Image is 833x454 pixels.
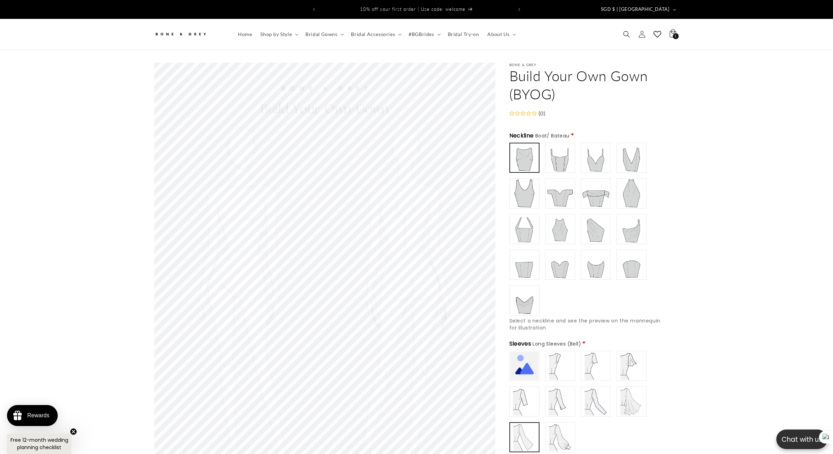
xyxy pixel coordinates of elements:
img: https://cdn.shopify.com/s/files/1/0750/3832/7081/files/asymmetric_thin_a5500f79-df9c-4d9e-8e7b-99... [617,215,645,243]
summary: Search [619,27,634,42]
button: SGD $ | [GEOGRAPHIC_DATA] [597,3,679,16]
img: https://cdn.shopify.com/s/files/1/0750/3832/7081/files/sleeves-fullflutter.jpg?v=1756369336 [617,388,645,416]
div: (0) [537,108,546,119]
img: https://cdn.shopify.com/s/files/1/0750/3832/7081/files/high_neck.png?v=1756803384 [617,179,645,207]
summary: Bridal Accessories [347,27,404,42]
span: Home [238,31,252,37]
img: https://cdn.shopify.com/s/files/1/0750/3832/7081/files/sleeves-fullbell.jpg?v=1756369344 [511,424,538,451]
span: #BGBrides [409,31,434,37]
span: Bridal Try-on [448,31,479,37]
img: https://cdn.shopify.com/s/files/1/0750/3832/7081/files/sleeves-fullbishop.jpg?v=1756369356 [546,423,574,451]
img: https://cdn.shopify.com/s/files/1/0750/3832/7081/files/round_neck.png?v=1756872555 [510,179,538,207]
p: Chat with us [776,434,827,445]
span: 1 [675,33,677,39]
span: About Us [487,31,509,37]
span: Boat/ Bateau [535,132,570,139]
img: https://cdn.shopify.com/s/files/1/0750/3832/7081/files/sleeves-fullfitted.jpg?v=1756369325 [582,388,610,416]
img: Bone and Grey Bridal [154,28,207,40]
span: Bridal Accessories [351,31,395,37]
span: Shop by Style [260,31,292,37]
a: Bridal Try-on [444,27,483,42]
div: Free 12-month wedding planning checklistClose teaser [7,434,71,454]
img: https://cdn.shopify.com/s/files/1/0750/3832/7081/files/cateye_scoop_30b75c68-d5e8-4bfa-8763-e7190... [582,251,610,279]
span: Free 12-month wedding planning checklist [10,437,68,451]
img: https://cdn.shopify.com/s/files/1/0750/3832/7081/files/off-shoulder_straight_69b741a5-1f6f-40ba-9... [582,179,610,207]
span: Bridal Gowns [305,31,337,37]
button: Close teaser [70,428,77,435]
span: Long Sleeves (Bell) [532,340,581,347]
img: https://cdn.shopify.com/s/files/1/0750/3832/7081/files/asymmetric_thick_aca1e7e1-7e80-4ab6-9dbb-1... [582,215,610,243]
img: https://cdn.shopify.com/s/files/1/0750/3832/7081/files/straight_strapless_18c662df-be54-47ef-b3bf... [510,251,538,279]
img: https://cdn.shopify.com/s/files/1/0750/3832/7081/files/crescent_strapless_82f07324-8705-4873-92d2... [617,251,645,279]
img: https://cdn.shopify.com/s/files/1/0750/3832/7081/files/sleeves-shortflutter.jpg?v=1756369271 [617,352,645,380]
img: https://cdn.shopify.com/s/files/1/0750/3832/7081/files/v_neck_thin_straps_4722d919-4ab4-454d-8566... [582,144,610,172]
img: https://cdn.shopify.com/s/files/1/0750/3832/7081/files/sleeves-cap.jpg?v=1756369231 [546,352,574,380]
button: Next announcement [511,3,527,16]
summary: About Us [483,27,519,42]
img: https://cdn.shopify.com/s/files/1/0750/3832/7081/files/boat_neck_e90dd235-88bb-46b2-8369-a1b9d139... [511,144,538,171]
img: https://cdn.shopify.com/s/files/1/0750/3832/7081/files/sleeves-34-fitted.jpg?v=1756369303 [546,388,574,416]
img: https://cdn.shopify.com/s/files/1/0750/3832/7081/files/halter_straight_f0d600c4-90f4-4503-a970-e6... [510,215,538,243]
h1: Build Your Own Gown (BYOG) [509,67,679,103]
button: Previous announcement [306,3,322,16]
summary: Bridal Gowns [301,27,347,42]
a: Bone and Grey Bridal [151,26,227,43]
img: https://cdn.shopify.com/s/files/1/0750/3832/7081/files/sweetheart_strapless_7aea53ca-b593-4872-9c... [546,251,574,279]
img: https://cdn.shopify.com/s/files/1/0748/6904/7603/files/default_image_url.png?v=1713240055 [510,352,538,380]
button: Open chatbox [776,430,827,449]
span: Select a neckline and see the preview on the mannequin for illustration [509,317,661,331]
span: Neckline [509,132,570,140]
p: Bone & Grey [509,63,679,67]
img: https://cdn.shopify.com/s/files/1/0750/3832/7081/files/sleeves-shortfitted.jpg?v=1756369245 [582,352,610,380]
span: Sleeves [509,340,581,348]
img: https://cdn.shopify.com/s/files/1/0750/3832/7081/files/off-shoulder_sweetheart_1bdca986-a4a1-4613... [546,179,574,207]
a: Home [234,27,256,42]
img: https://cdn.shopify.com/s/files/1/0750/3832/7081/files/halter.png?v=1756872993 [546,215,574,243]
img: https://cdn.shopify.com/s/files/1/0750/3832/7081/files/sleeves-elbowfitted.jpg?v=1756369284 [510,388,538,416]
span: SGD $ | [GEOGRAPHIC_DATA] [601,6,670,13]
div: Rewards [27,412,49,419]
img: https://cdn.shopify.com/s/files/1/0750/3832/7081/files/v-neck_strapless_e6e16057-372c-4ed6-ad8b-8... [510,286,538,314]
img: https://cdn.shopify.com/s/files/1/0750/3832/7081/files/square_7e0562ac-aecd-41ee-8590-69b11575ecc... [546,144,574,172]
summary: Shop by Style [256,27,301,42]
img: https://cdn.shopify.com/s/files/1/0750/3832/7081/files/v-neck_thick_straps_d2901628-028e-49ea-b62... [617,144,645,172]
summary: #BGBrides [404,27,443,42]
span: 10% off your first order | Use code: welcome [360,6,465,12]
